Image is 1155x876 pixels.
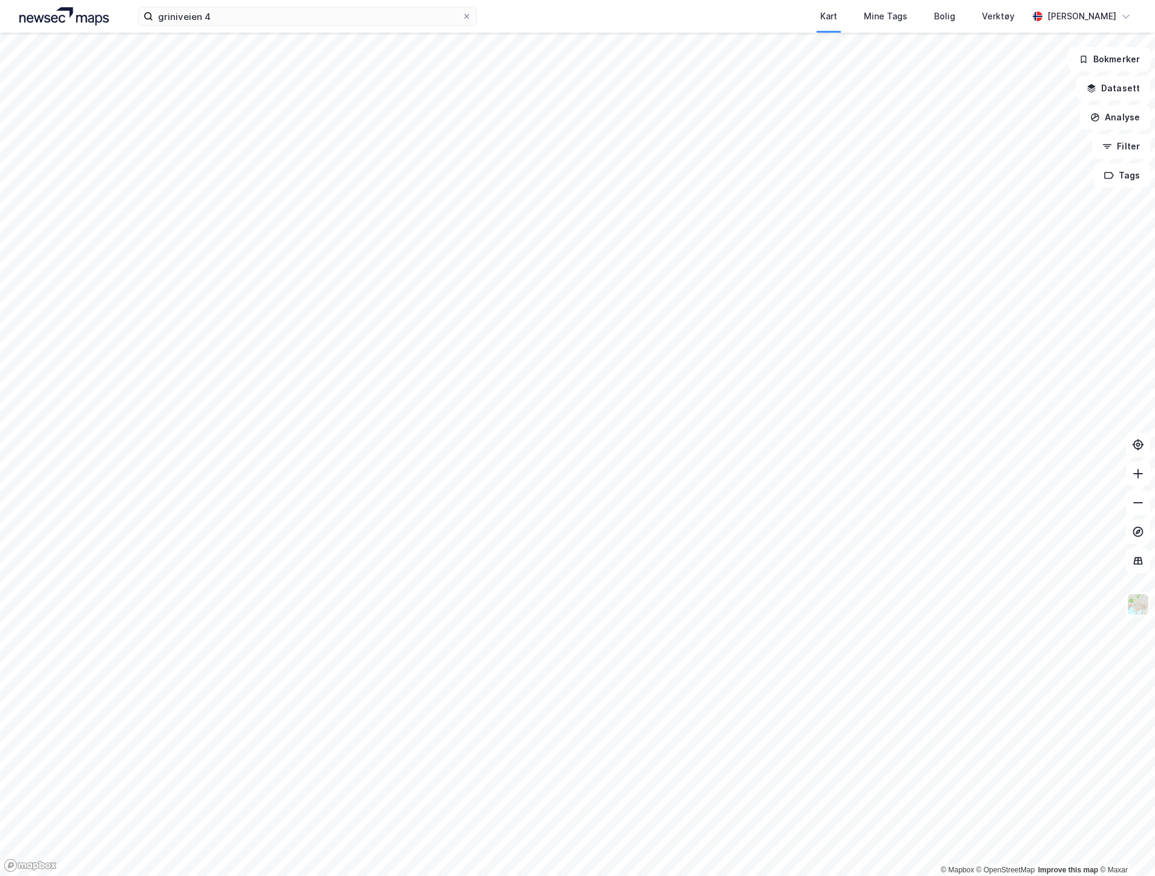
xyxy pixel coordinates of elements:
button: Analyse [1080,105,1150,129]
button: Datasett [1076,76,1150,100]
div: Kart [820,9,837,24]
a: Mapbox homepage [4,858,57,872]
div: Mine Tags [864,9,907,24]
div: [PERSON_NAME] [1047,9,1116,24]
a: Improve this map [1038,866,1098,874]
div: Kontrollprogram for chat [1094,818,1155,876]
a: OpenStreetMap [976,866,1035,874]
iframe: Chat Widget [1094,818,1155,876]
button: Tags [1094,163,1150,188]
button: Bokmerker [1068,47,1150,71]
div: Bolig [934,9,955,24]
input: Søk på adresse, matrikkel, gårdeiere, leietakere eller personer [153,7,462,25]
div: Verktøy [982,9,1015,24]
img: Z [1127,593,1150,616]
a: Mapbox [941,866,974,874]
img: logo.a4113a55bc3d86da70a041830d287a7e.svg [19,7,109,25]
button: Filter [1092,134,1150,159]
